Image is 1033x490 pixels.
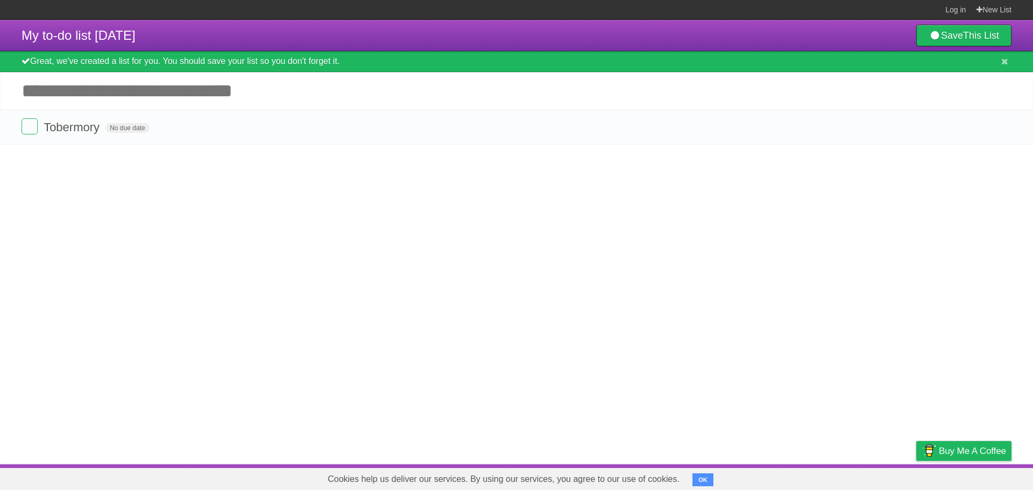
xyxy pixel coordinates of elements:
label: Done [22,118,38,134]
span: Buy me a coffee [939,442,1006,460]
span: No due date [105,123,149,133]
a: Privacy [902,467,930,487]
a: Suggest a feature [944,467,1011,487]
a: About [773,467,796,487]
span: Tobermory [44,120,102,134]
a: Terms [866,467,889,487]
span: Cookies help us deliver our services. By using our services, you agree to our use of cookies. [317,468,690,490]
a: Developers [809,467,852,487]
a: Buy me a coffee [916,441,1011,461]
b: This List [963,30,999,41]
button: OK [692,473,713,486]
a: SaveThis List [916,25,1011,46]
span: My to-do list [DATE] [22,28,136,42]
img: Buy me a coffee [922,442,936,460]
